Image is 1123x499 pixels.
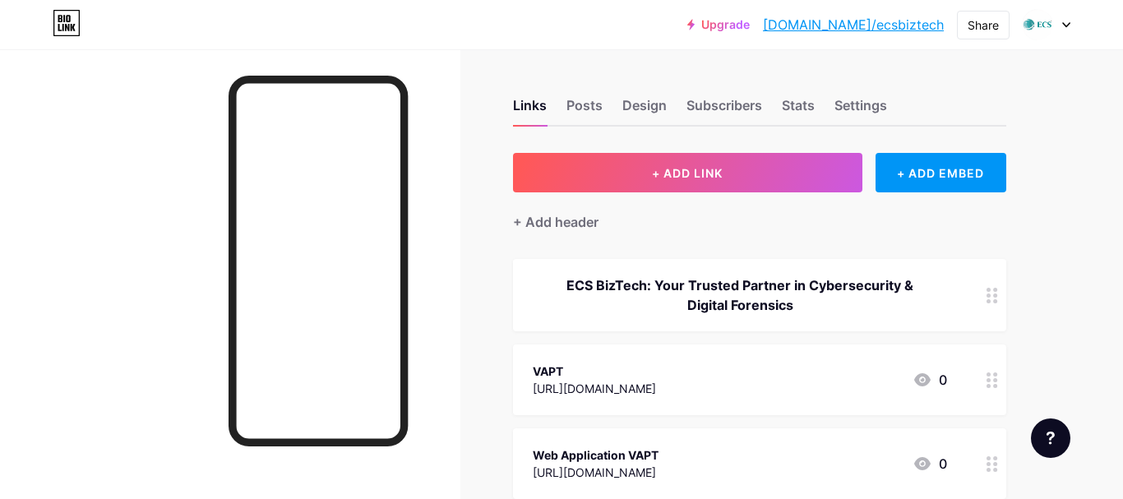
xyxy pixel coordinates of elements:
[533,464,659,481] div: [URL][DOMAIN_NAME]
[566,95,603,125] div: Posts
[913,454,947,474] div: 0
[968,16,999,34] div: Share
[1022,9,1053,40] img: ecsbiztech
[622,95,667,125] div: Design
[763,15,944,35] a: [DOMAIN_NAME]/ecsbiztech
[782,95,815,125] div: Stats
[913,370,947,390] div: 0
[533,380,656,397] div: [URL][DOMAIN_NAME]
[834,95,887,125] div: Settings
[533,363,656,380] div: VAPT
[652,166,723,180] span: + ADD LINK
[513,212,598,232] div: + Add header
[686,95,762,125] div: Subscribers
[876,153,1006,192] div: + ADD EMBED
[533,446,659,464] div: Web Application VAPT
[513,95,547,125] div: Links
[533,275,947,315] div: ECS BizTech: Your Trusted Partner in Cybersecurity & Digital Forensics
[513,153,862,192] button: + ADD LINK
[687,18,750,31] a: Upgrade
